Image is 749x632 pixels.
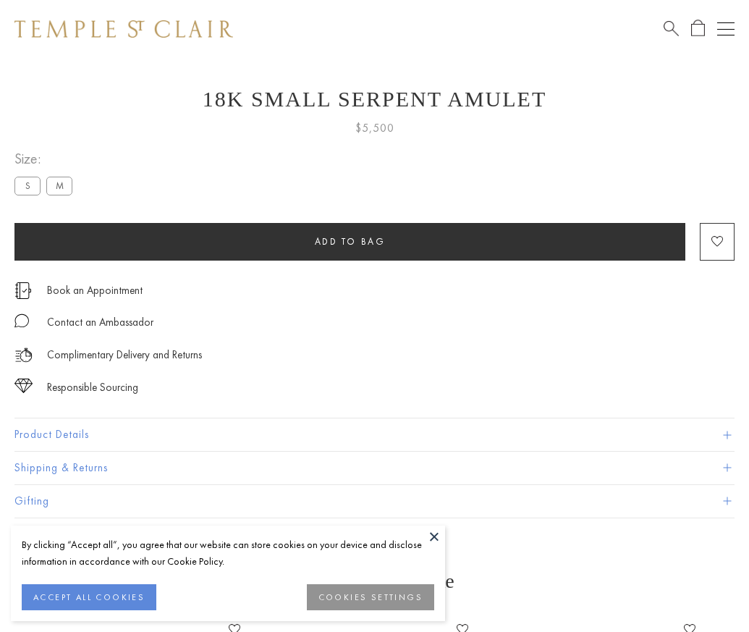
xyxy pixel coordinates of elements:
[22,584,156,610] button: ACCEPT ALL COOKIES
[717,20,735,38] button: Open navigation
[14,87,735,111] h1: 18K Small Serpent Amulet
[315,235,386,248] span: Add to bag
[14,452,735,484] button: Shipping & Returns
[14,282,32,299] img: icon_appointment.svg
[46,177,72,195] label: M
[14,313,29,328] img: MessageIcon-01_2.svg
[14,346,33,364] img: icon_delivery.svg
[22,536,434,570] div: By clicking “Accept all”, you agree that our website can store cookies on your device and disclos...
[14,20,233,38] img: Temple St. Clair
[14,379,33,393] img: icon_sourcing.svg
[14,147,78,171] span: Size:
[14,418,735,451] button: Product Details
[47,346,202,364] p: Complimentary Delivery and Returns
[355,119,394,138] span: $5,500
[691,20,705,38] a: Open Shopping Bag
[47,379,138,397] div: Responsible Sourcing
[14,223,685,261] button: Add to bag
[47,313,153,332] div: Contact an Ambassador
[307,584,434,610] button: COOKIES SETTINGS
[14,485,735,518] button: Gifting
[664,20,679,38] a: Search
[47,282,143,298] a: Book an Appointment
[14,177,41,195] label: S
